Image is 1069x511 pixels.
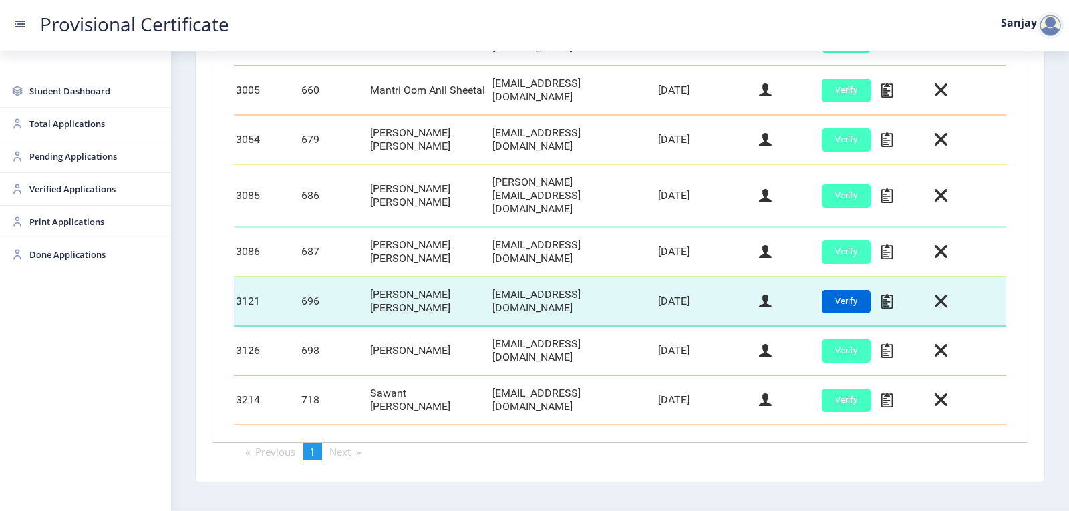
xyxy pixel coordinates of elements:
[299,227,368,277] td: 687
[29,116,160,132] span: Total Applications
[27,17,243,31] a: Provisional Certificate
[822,240,871,264] button: Verify
[490,65,656,115] td: [EMAIL_ADDRESS][DOMAIN_NAME]
[822,184,871,208] button: Verify
[309,445,315,458] span: 1
[822,79,871,102] button: Verify
[234,65,299,115] td: 3005
[490,115,656,164] td: [EMAIL_ADDRESS][DOMAIN_NAME]
[822,389,871,412] button: Verify
[368,277,490,326] td: [PERSON_NAME] [PERSON_NAME]
[212,443,1028,460] ul: Pagination
[656,115,757,164] td: [DATE]
[490,227,656,277] td: [EMAIL_ADDRESS][DOMAIN_NAME]
[234,326,299,375] td: 3126
[299,65,368,115] td: 660
[299,115,368,164] td: 679
[490,164,656,227] td: [PERSON_NAME][EMAIL_ADDRESS][DOMAIN_NAME]
[299,277,368,326] td: 696
[490,277,656,326] td: [EMAIL_ADDRESS][DOMAIN_NAME]
[368,65,490,115] td: Mantri Oom Anil Sheetal
[368,326,490,375] td: [PERSON_NAME]
[822,128,871,152] button: Verify
[656,164,757,227] td: [DATE]
[29,214,160,230] span: Print Applications
[368,115,490,164] td: [PERSON_NAME] [PERSON_NAME]
[656,326,757,375] td: [DATE]
[368,375,490,425] td: Sawant [PERSON_NAME]
[822,290,871,313] button: Verify
[822,339,871,363] button: Verify
[29,246,160,263] span: Done Applications
[656,227,757,277] td: [DATE]
[234,227,299,277] td: 3086
[234,375,299,425] td: 3214
[234,164,299,227] td: 3085
[656,277,757,326] td: [DATE]
[29,148,160,164] span: Pending Applications
[29,181,160,197] span: Verified Applications
[1001,17,1037,28] label: Sanjay
[329,445,351,458] span: Next
[255,445,295,458] span: Previous
[234,115,299,164] td: 3054
[299,326,368,375] td: 698
[29,83,160,99] span: Student Dashboard
[299,164,368,227] td: 686
[299,375,368,425] td: 718
[656,65,757,115] td: [DATE]
[234,277,299,326] td: 3121
[368,227,490,277] td: [PERSON_NAME] [PERSON_NAME]
[368,164,490,227] td: [PERSON_NAME] [PERSON_NAME]
[490,375,656,425] td: [EMAIL_ADDRESS][DOMAIN_NAME]
[490,326,656,375] td: [EMAIL_ADDRESS][DOMAIN_NAME]
[656,375,757,425] td: [DATE]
